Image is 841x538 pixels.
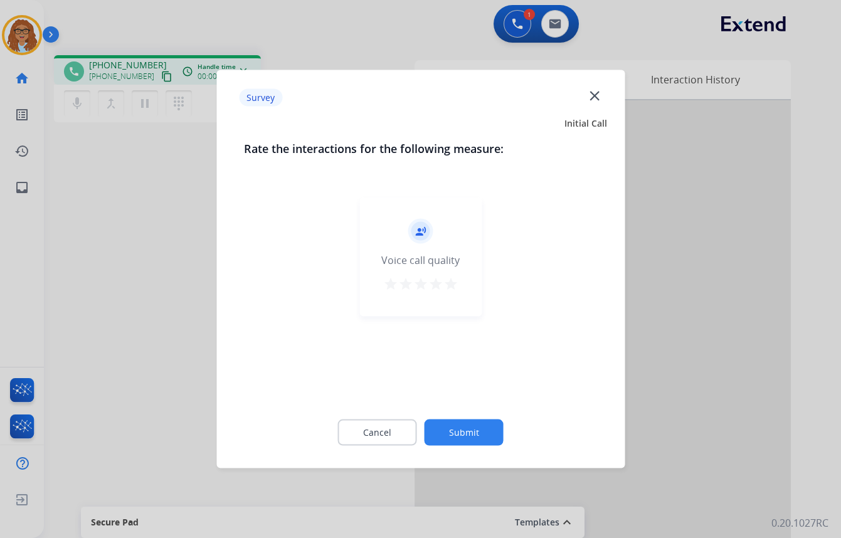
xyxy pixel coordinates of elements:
[413,277,428,292] mat-icon: star
[428,277,443,292] mat-icon: star
[398,277,413,292] mat-icon: star
[586,87,603,103] mat-icon: close
[239,88,282,106] p: Survey
[244,140,597,157] h3: Rate the interactions for the following measure:
[383,277,398,292] mat-icon: star
[443,277,458,292] mat-icon: star
[564,117,607,130] span: Initial Call
[425,419,504,446] button: Submit
[381,253,460,268] div: Voice call quality
[338,419,417,446] button: Cancel
[771,515,828,530] p: 0.20.1027RC
[415,226,426,237] mat-icon: record_voice_over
